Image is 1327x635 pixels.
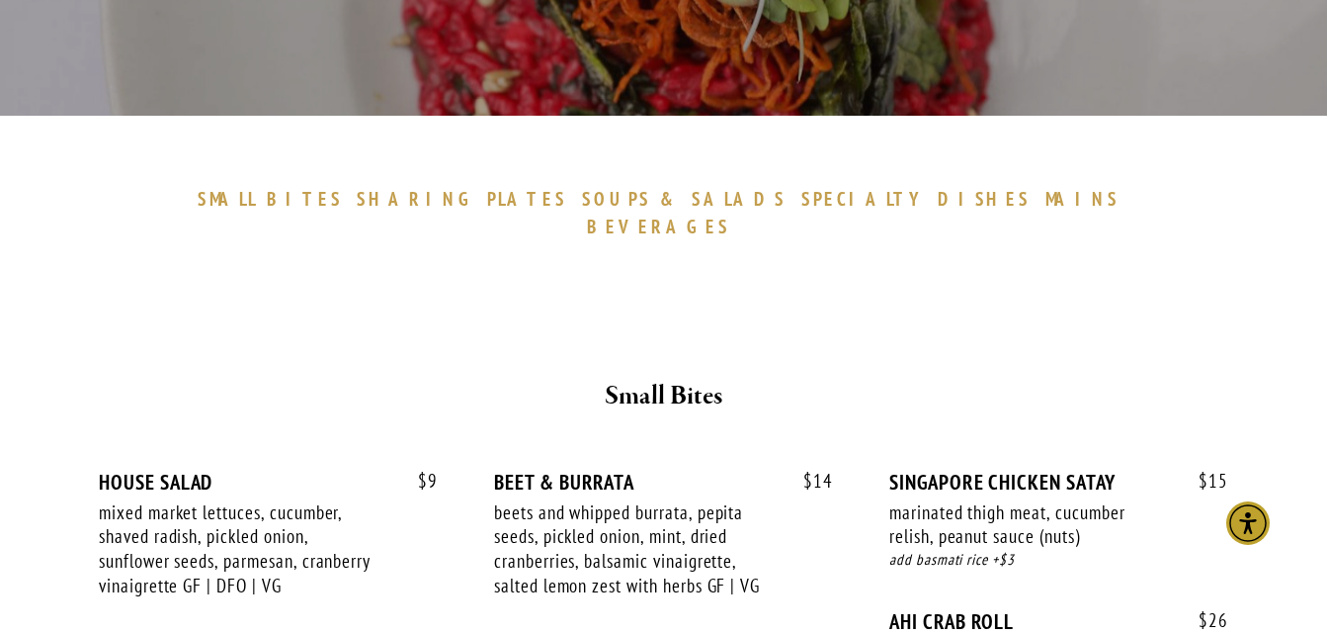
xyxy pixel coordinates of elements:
a: BEVERAGES [587,215,741,238]
span: $ [803,469,813,493]
span: $ [1199,608,1208,632]
a: MAINS [1045,187,1129,211]
div: mixed market lettuces, cucumber, shaved radish, pickled onion, sunflower seeds, parmesan, cranber... [99,500,381,598]
span: 26 [1179,609,1228,632]
a: SOUPS&SALADS [582,187,796,211]
span: 9 [398,470,438,493]
div: HOUSE SALAD [99,470,438,495]
strong: Small Bites [605,379,722,413]
a: SHARINGPLATES [357,187,576,211]
span: $ [418,469,428,493]
span: SOUPS [582,187,651,211]
div: beets and whipped burrata, pepita seeds, pickled onion, mint, dried cranberries, balsamic vinaigr... [494,500,777,598]
div: marinated thigh meat, cucumber relish, peanut sauce (nuts) [889,500,1172,549]
div: Accessibility Menu [1226,501,1270,545]
span: DISHES [938,187,1032,211]
div: SINGAPORE CHICKEN SATAY [889,470,1228,495]
span: SALADS [692,187,787,211]
span: $ [1199,469,1208,493]
a: SPECIALTYDISHES [801,187,1040,211]
span: MAINS [1045,187,1120,211]
span: SPECIALTY [801,187,928,211]
span: SMALL [198,187,257,211]
div: AHI CRAB ROLL [889,609,1228,634]
span: & [660,187,682,211]
span: 14 [784,470,833,493]
div: BEET & BURRATA [494,470,833,495]
span: SHARING [357,187,477,211]
span: BITES [267,187,343,211]
span: PLATES [487,187,567,211]
span: BEVERAGES [587,215,731,238]
div: add basmati rice +$3 [889,549,1228,572]
span: 15 [1179,470,1228,493]
a: SMALLBITES [198,187,353,211]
